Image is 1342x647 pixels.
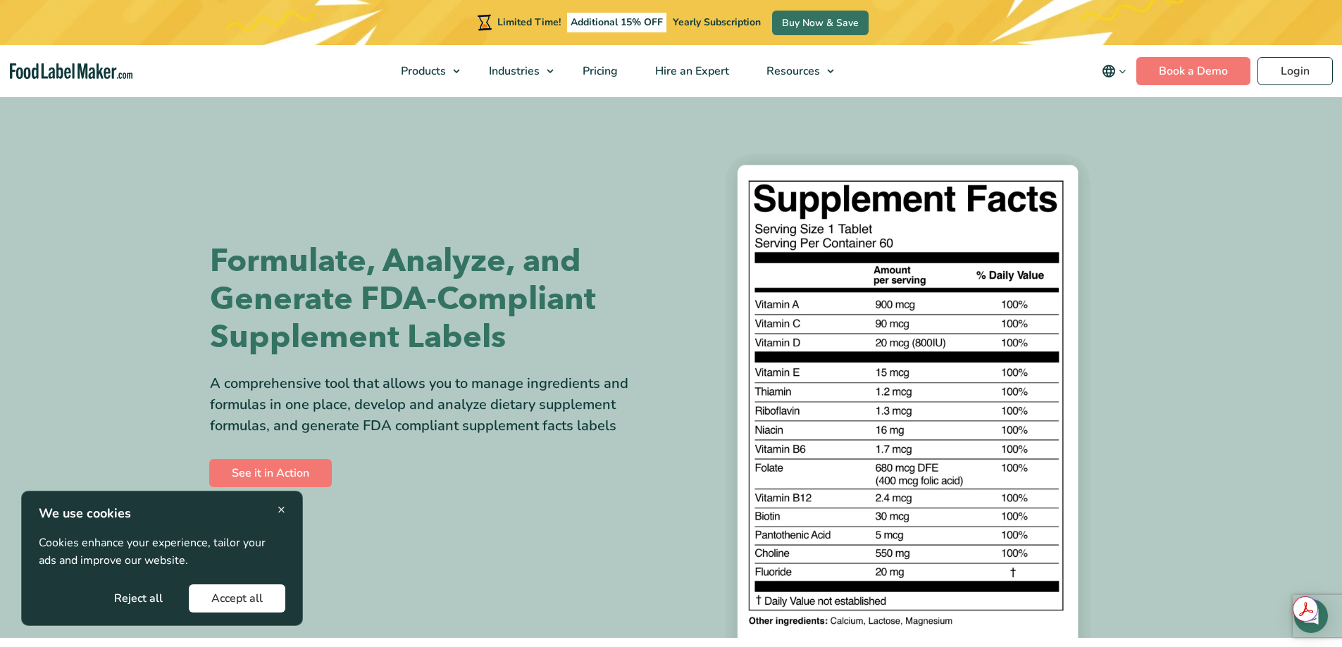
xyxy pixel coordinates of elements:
[567,13,666,32] span: Additional 15% OFF
[383,45,467,97] a: Products
[210,373,661,436] div: A comprehensive tool that allows you to manage ingredients and formulas in one place, develop and...
[485,63,541,79] span: Industries
[637,45,745,97] a: Hire an Expert
[578,63,619,79] span: Pricing
[564,45,633,97] a: Pricing
[497,15,561,29] span: Limited Time!
[1257,57,1333,85] a: Login
[762,63,821,79] span: Resources
[278,500,285,519] span: ×
[209,459,332,487] a: See it in Action
[471,45,561,97] a: Industries
[673,15,761,29] span: Yearly Subscription
[210,242,661,356] h1: Formulate, Analyze, and Generate FDA-Compliant Supplement Labels
[1136,57,1250,85] a: Book a Demo
[39,505,131,522] strong: We use cookies
[651,63,731,79] span: Hire an Expert
[92,584,185,613] button: Reject all
[397,63,447,79] span: Products
[748,45,841,97] a: Resources
[189,584,285,613] button: Accept all
[39,534,285,570] p: Cookies enhance your experience, tailor your ads and improve our website.
[772,11,869,35] a: Buy Now & Save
